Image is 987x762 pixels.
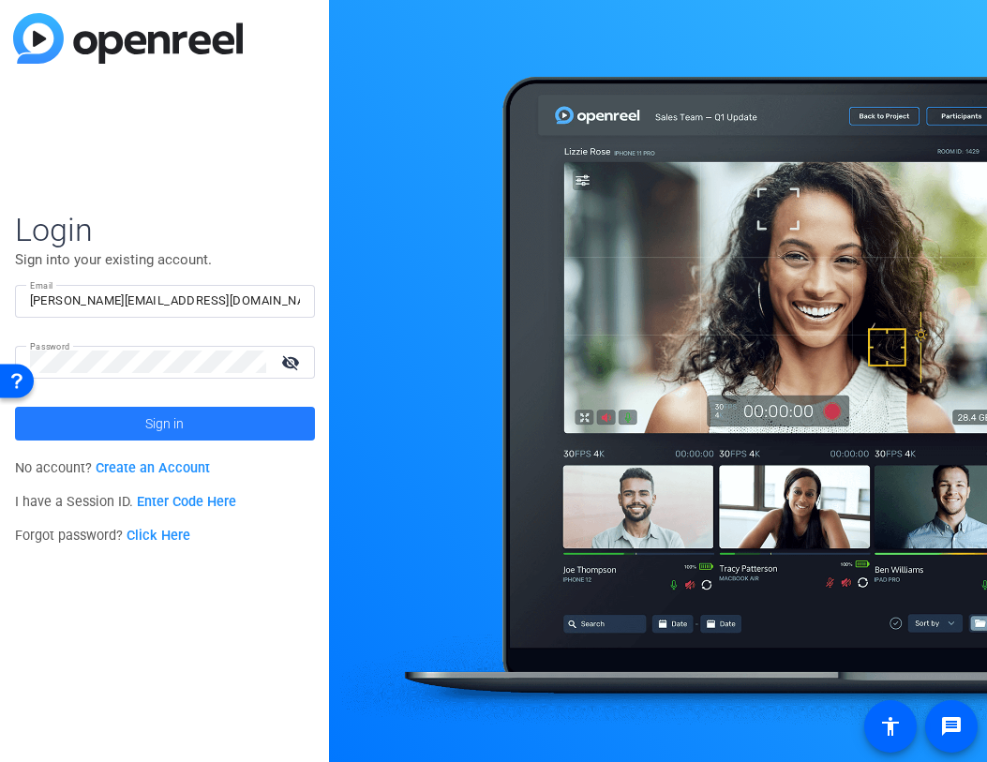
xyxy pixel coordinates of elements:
[96,460,210,476] a: Create an Account
[15,210,315,249] span: Login
[30,290,300,312] input: Enter Email Address
[15,494,237,510] span: I have a Session ID.
[15,528,191,544] span: Forgot password?
[270,349,315,376] mat-icon: visibility_off
[15,460,211,476] span: No account?
[145,400,184,447] span: Sign in
[13,13,243,64] img: blue-gradient.svg
[30,280,53,291] mat-label: Email
[940,715,963,738] mat-icon: message
[30,341,70,351] mat-label: Password
[879,715,902,738] mat-icon: accessibility
[137,494,236,510] a: Enter Code Here
[15,249,315,270] p: Sign into your existing account.
[15,407,315,441] button: Sign in
[127,528,190,544] a: Click Here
